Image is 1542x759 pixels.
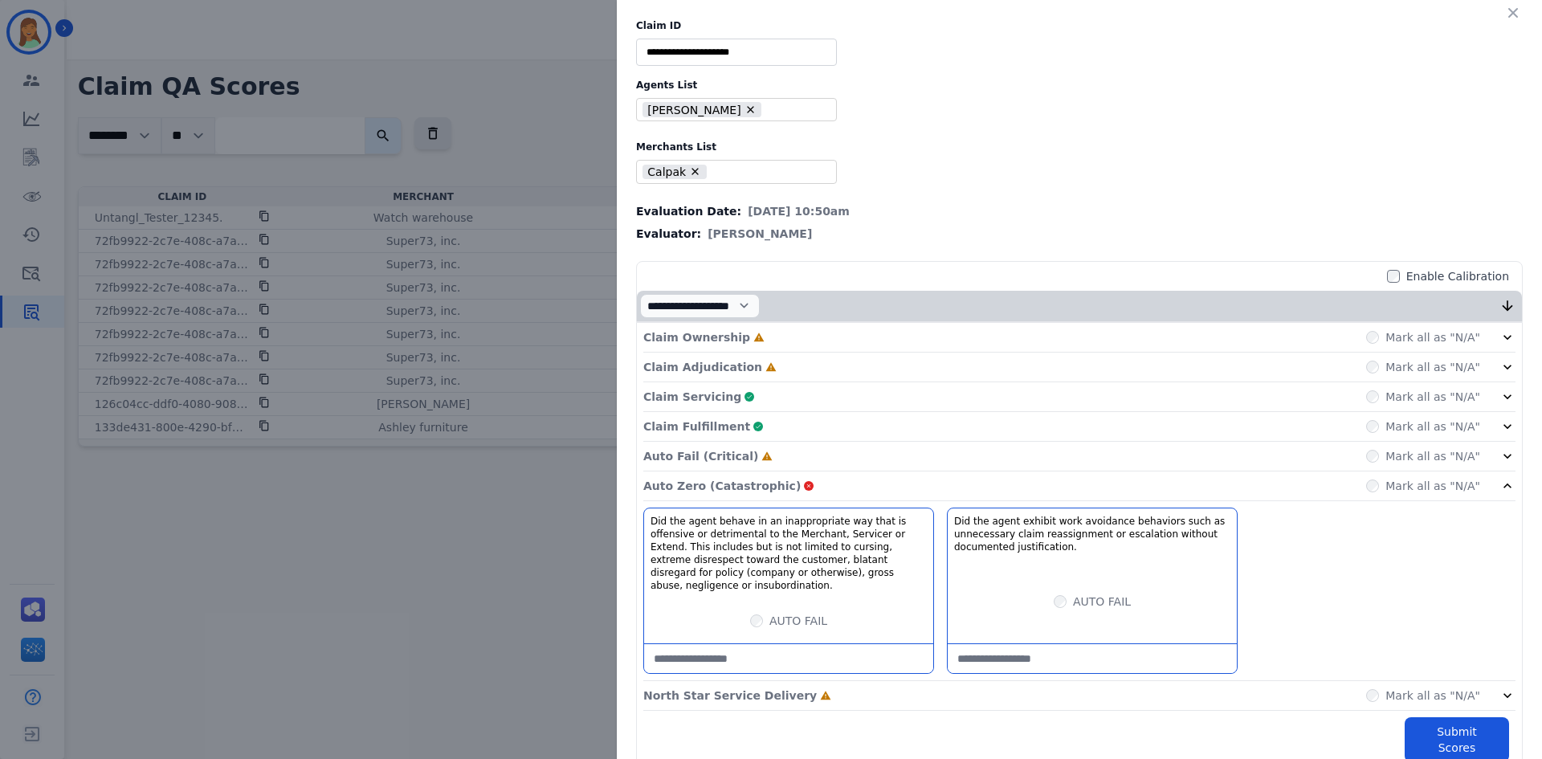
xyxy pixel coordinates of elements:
[640,162,826,182] ul: selected options
[642,102,762,117] li: [PERSON_NAME]
[744,104,757,116] button: Remove Abigail Joseph
[708,226,812,242] span: [PERSON_NAME]
[643,448,758,464] p: Auto Fail (Critical)
[769,613,827,629] label: AUTO FAIL
[1385,448,1480,464] label: Mark all as "N/A"
[1385,359,1480,375] label: Mark all as "N/A"
[636,79,1523,92] label: Agents List
[636,141,1523,153] label: Merchants List
[643,478,801,494] p: Auto Zero (Catastrophic)
[1385,418,1480,435] label: Mark all as "N/A"
[643,359,762,375] p: Claim Adjudication
[1385,389,1480,405] label: Mark all as "N/A"
[748,203,850,219] span: [DATE] 10:50am
[643,688,817,704] p: North Star Service Delivery
[643,389,741,405] p: Claim Servicing
[642,165,707,180] li: Calpak
[636,203,1523,219] div: Evaluation Date:
[643,329,750,345] p: Claim Ownership
[636,226,1523,242] div: Evaluator:
[1406,268,1509,284] label: Enable Calibration
[643,418,750,435] p: Claim Fulfillment
[636,19,1523,32] label: Claim ID
[689,165,701,178] button: Remove Calpak
[651,515,927,592] h3: Did the agent behave in an inappropriate way that is offensive or detrimental to the Merchant, Se...
[1073,594,1131,610] label: AUTO FAIL
[954,515,1230,553] h3: Did the agent exhibit work avoidance behaviors such as unnecessary claim reassignment or escalati...
[1385,478,1480,494] label: Mark all as "N/A"
[1385,329,1480,345] label: Mark all as "N/A"
[1385,688,1480,704] label: Mark all as "N/A"
[640,100,826,120] ul: selected options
